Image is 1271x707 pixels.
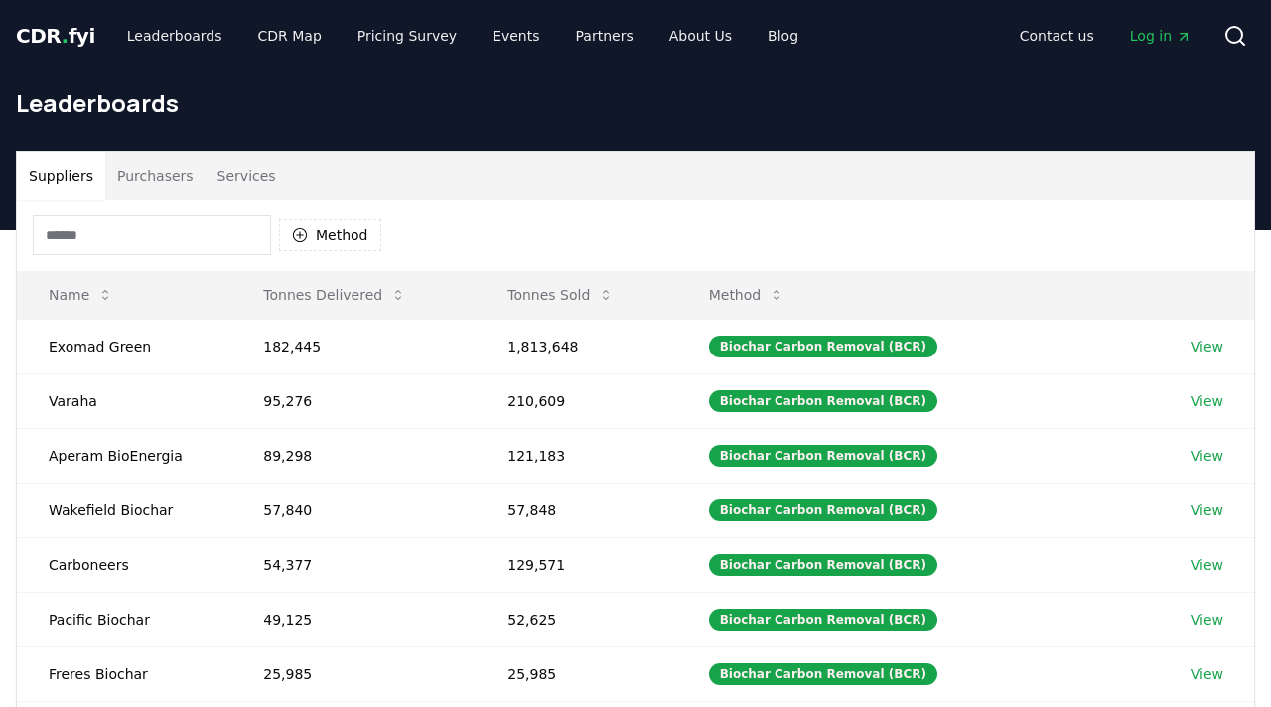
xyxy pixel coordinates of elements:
td: 210,609 [476,373,676,428]
td: Varaha [17,373,231,428]
button: Tonnes Delivered [247,275,422,315]
div: Biochar Carbon Removal (BCR) [709,554,937,576]
td: 49,125 [231,592,476,646]
td: 57,840 [231,483,476,537]
td: 25,985 [231,646,476,701]
div: Biochar Carbon Removal (BCR) [709,663,937,685]
a: View [1191,500,1223,520]
a: CDR Map [242,18,338,54]
a: View [1191,446,1223,466]
td: 129,571 [476,537,676,592]
td: 1,813,648 [476,319,676,373]
a: View [1191,664,1223,684]
a: Leaderboards [111,18,238,54]
a: About Us [653,18,748,54]
button: Suppliers [17,152,105,200]
a: Events [477,18,555,54]
a: CDR.fyi [16,22,95,50]
div: Biochar Carbon Removal (BCR) [709,390,937,412]
td: 57,848 [476,483,676,537]
td: 95,276 [231,373,476,428]
button: Name [33,275,129,315]
nav: Main [111,18,814,54]
td: Exomad Green [17,319,231,373]
button: Method [279,219,381,251]
td: Pacific Biochar [17,592,231,646]
td: Wakefield Biochar [17,483,231,537]
button: Purchasers [105,152,206,200]
a: View [1191,610,1223,630]
nav: Main [1004,18,1207,54]
a: Partners [560,18,649,54]
td: 54,377 [231,537,476,592]
span: . [62,24,69,48]
td: 182,445 [231,319,476,373]
span: Log in [1130,26,1192,46]
td: 121,183 [476,428,676,483]
a: View [1191,337,1223,356]
span: CDR fyi [16,24,95,48]
td: Freres Biochar [17,646,231,701]
a: Pricing Survey [342,18,473,54]
button: Tonnes Sold [492,275,630,315]
a: View [1191,555,1223,575]
div: Biochar Carbon Removal (BCR) [709,609,937,631]
a: Contact us [1004,18,1110,54]
h1: Leaderboards [16,87,1255,119]
td: Carboneers [17,537,231,592]
td: 25,985 [476,646,676,701]
a: View [1191,391,1223,411]
td: 52,625 [476,592,676,646]
div: Biochar Carbon Removal (BCR) [709,336,937,357]
a: Blog [752,18,814,54]
button: Services [206,152,288,200]
div: Biochar Carbon Removal (BCR) [709,499,937,521]
td: Aperam BioEnergia [17,428,231,483]
a: Log in [1114,18,1207,54]
div: Biochar Carbon Removal (BCR) [709,445,937,467]
button: Method [693,275,801,315]
td: 89,298 [231,428,476,483]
